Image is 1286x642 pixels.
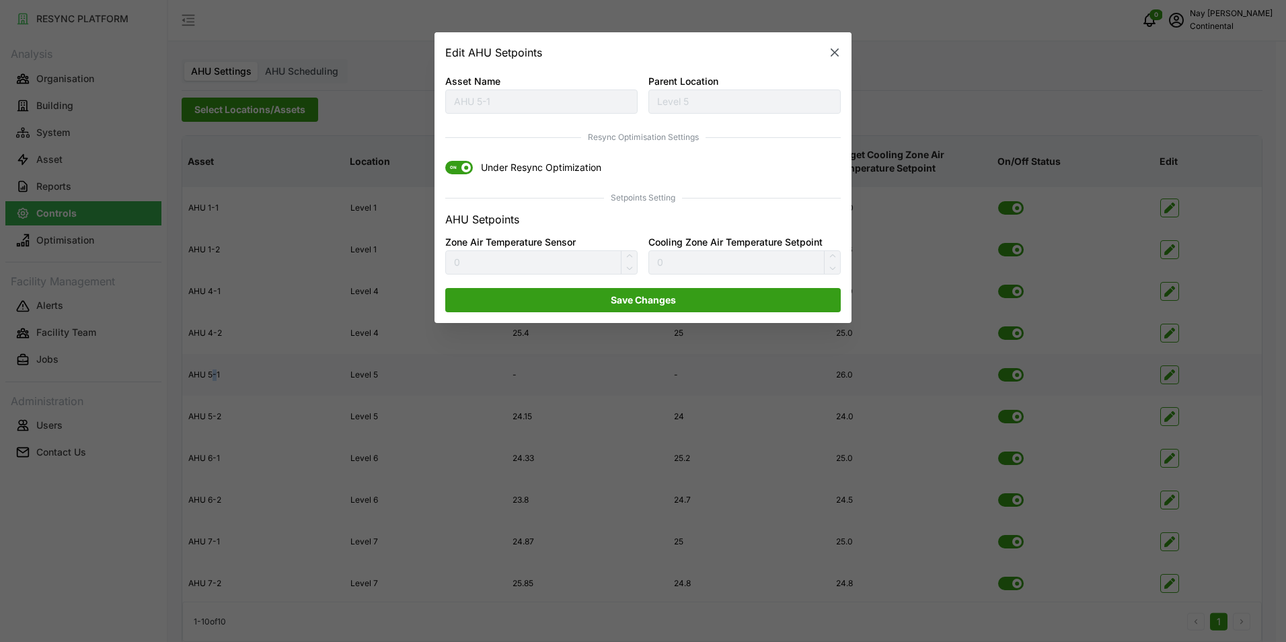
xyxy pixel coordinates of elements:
[445,47,542,58] h2: Edit AHU Setpoints
[445,287,841,312] button: Save Changes
[445,161,461,174] span: ON
[445,74,500,89] label: Asset Name
[445,211,519,228] p: AHU Setpoints
[648,234,823,249] label: Cooling Zone Air Temperature Setpoint
[445,131,841,143] span: Resync Optimisation Settings
[445,192,841,205] span: Setpoints Setting
[611,288,676,311] span: Save Changes
[648,74,718,89] label: Parent Location
[445,234,576,249] label: Zone Air Temperature Sensor
[473,161,601,174] span: Under Resync Optimization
